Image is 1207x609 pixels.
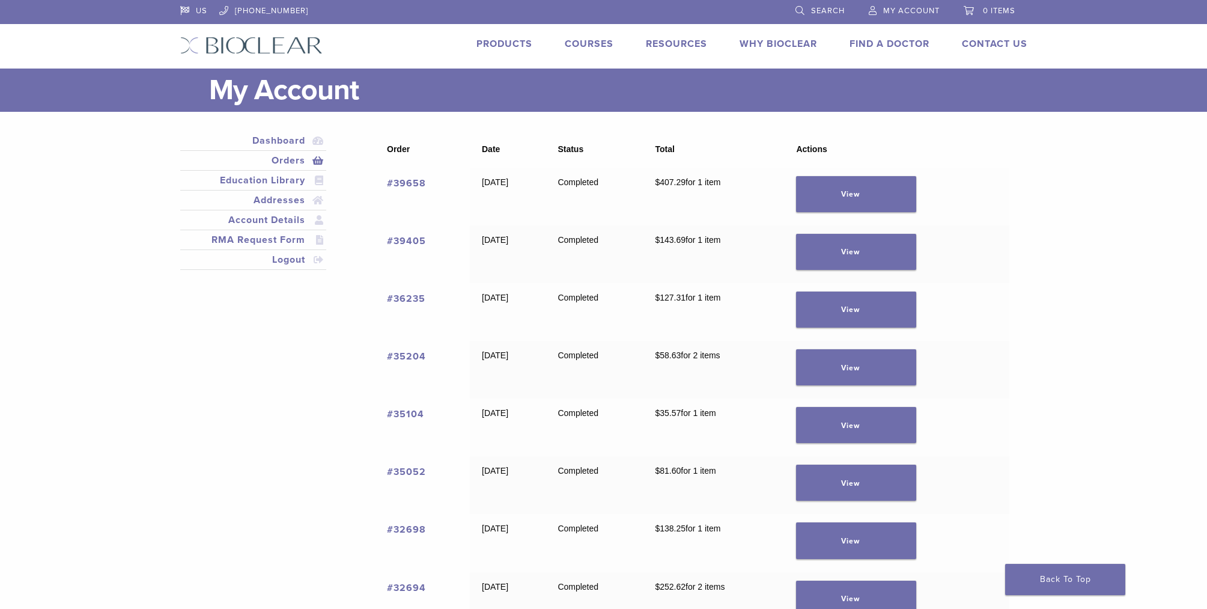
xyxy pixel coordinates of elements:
[643,225,785,283] td: for 1 item
[655,524,686,533] span: 138.25
[482,408,508,418] time: [DATE]
[546,514,643,572] td: Completed
[476,38,532,50] a: Products
[655,466,681,476] span: 81.60
[643,168,785,225] td: for 1 item
[643,283,785,341] td: for 1 item
[796,522,916,559] a: View order 32698
[183,153,324,168] a: Orders
[482,293,508,302] time: [DATE]
[482,350,508,360] time: [DATE]
[796,234,916,270] a: View order 39405
[183,213,324,227] a: Account Details
[811,6,845,16] span: Search
[1005,564,1125,595] a: Back To Top
[482,582,508,592] time: [DATE]
[482,466,508,476] time: [DATE]
[655,235,686,245] span: 143.69
[546,341,643,399] td: Completed
[183,173,324,188] a: Education Library
[796,176,916,212] a: View order 39658
[655,582,660,592] span: $
[655,350,660,360] span: $
[387,144,410,154] span: Order
[565,38,613,50] a: Courses
[546,456,643,514] td: Completed
[643,456,785,514] td: for 1 item
[655,350,681,360] span: 58.63
[180,131,327,284] nav: Account pages
[482,235,508,245] time: [DATE]
[643,399,785,456] td: for 1 item
[740,38,817,50] a: Why Bioclear
[387,408,424,420] a: View order number 35104
[643,514,785,572] td: for 1 item
[183,133,324,148] a: Dashboard
[655,177,686,187] span: 407.29
[387,466,426,478] a: View order number 35052
[655,524,660,533] span: $
[796,349,916,385] a: View order 35204
[209,69,1027,112] h1: My Account
[546,283,643,341] td: Completed
[796,465,916,501] a: View order 35052
[387,582,426,594] a: View order number 32694
[183,193,324,207] a: Addresses
[387,350,426,363] a: View order number 35204
[850,38,929,50] a: Find A Doctor
[558,144,583,154] span: Status
[796,144,827,154] span: Actions
[655,177,660,187] span: $
[546,225,643,283] td: Completed
[655,466,660,476] span: $
[387,235,426,247] a: View order number 39405
[655,582,686,592] span: 252.62
[183,233,324,247] a: RMA Request Form
[883,6,940,16] span: My Account
[482,177,508,187] time: [DATE]
[180,37,323,54] img: Bioclear
[482,524,508,533] time: [DATE]
[387,177,426,189] a: View order number 39658
[983,6,1015,16] span: 0 items
[183,252,324,267] a: Logout
[546,399,643,456] td: Completed
[655,235,660,245] span: $
[482,144,500,154] span: Date
[796,407,916,443] a: View order 35104
[387,524,426,536] a: View order number 32698
[655,144,674,154] span: Total
[546,168,643,225] td: Completed
[643,341,785,399] td: for 2 items
[655,408,660,418] span: $
[655,293,660,302] span: $
[655,293,686,302] span: 127.31
[962,38,1027,50] a: Contact Us
[387,293,425,305] a: View order number 36235
[646,38,707,50] a: Resources
[655,408,681,418] span: 35.57
[796,292,916,328] a: View order 36235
